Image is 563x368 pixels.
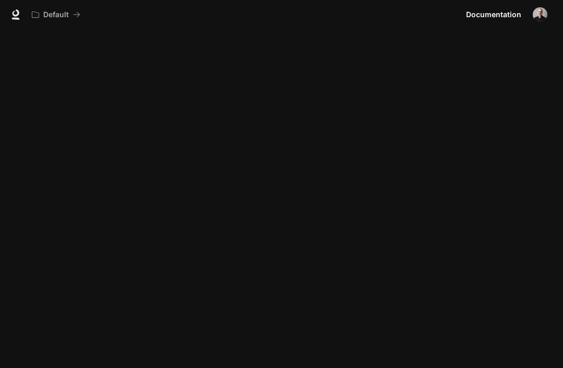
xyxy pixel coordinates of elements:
img: User avatar [533,7,547,22]
p: Default [43,10,69,19]
span: Documentation [466,8,521,21]
button: All workspaces [27,4,85,25]
button: User avatar [530,4,550,25]
a: Documentation [462,4,525,25]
